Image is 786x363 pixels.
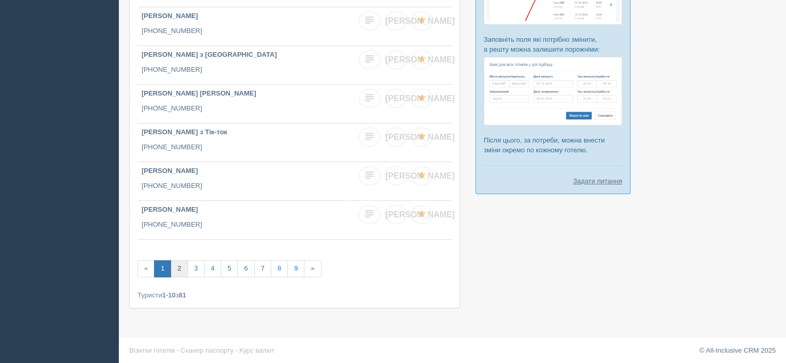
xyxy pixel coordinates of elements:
a: © All-Inclusive CRM 2025 [699,346,776,354]
a: 8 [271,260,288,277]
a: [PERSON_NAME] [385,166,407,185]
b: [PERSON_NAME] [142,206,198,213]
a: [PERSON_NAME] [385,205,407,224]
a: [PERSON_NAME] [PHONE_NUMBER] [137,7,348,45]
span: [PERSON_NAME] [386,133,455,141]
a: 4 [204,260,221,277]
a: [PERSON_NAME] [PHONE_NUMBER] [137,201,348,239]
a: [PERSON_NAME] [385,50,407,69]
p: [PHONE_NUMBER] [142,65,344,75]
span: [PERSON_NAME] [386,17,455,25]
a: 3 [188,260,205,277]
span: « [137,260,155,277]
a: [PERSON_NAME] [385,128,407,147]
b: [PERSON_NAME] з Тік-ток [142,128,227,136]
p: [PHONE_NUMBER] [142,143,344,152]
div: Туристи з [137,290,452,300]
a: 1 [154,260,171,277]
b: 81 [179,291,186,299]
p: [PHONE_NUMBER] [142,220,344,230]
a: [PERSON_NAME] з Тік-ток [PHONE_NUMBER] [137,123,348,162]
b: [PERSON_NAME] [PERSON_NAME] [142,89,256,97]
a: Курс валют [239,346,274,354]
a: Задати питання [573,176,622,186]
span: [PERSON_NAME] [386,171,455,180]
span: · [177,346,179,354]
a: 5 [221,260,238,277]
a: [PERSON_NAME] [385,89,407,108]
b: [PERSON_NAME] [142,12,198,20]
b: [PERSON_NAME] [142,167,198,175]
a: Сканер паспорту [181,346,234,354]
a: [PERSON_NAME] [PHONE_NUMBER] [137,162,348,200]
p: [PHONE_NUMBER] [142,181,344,191]
p: [PHONE_NUMBER] [142,104,344,114]
a: [PERSON_NAME] [385,11,407,30]
span: [PERSON_NAME] [386,210,455,219]
a: [PERSON_NAME] [PERSON_NAME] [PHONE_NUMBER] [137,85,348,123]
a: 6 [237,260,254,277]
img: %D0%BF%D1%96%D0%B4%D0%B1%D1%96%D1%80%D0%BA%D0%B0-%D0%B0%D0%B2%D1%96%D0%B0-2-%D1%81%D1%80%D0%BC-%D... [484,57,622,125]
b: [PERSON_NAME] з [GEOGRAPHIC_DATA] [142,51,277,58]
span: [PERSON_NAME] [386,55,455,64]
a: 9 [287,260,304,277]
span: · [236,346,238,354]
a: 7 [254,260,271,277]
p: [PHONE_NUMBER] [142,26,344,36]
p: Після цього, за потреби, можна внести зміни окремо по кожному готелю. [484,135,622,155]
a: 2 [171,260,188,277]
a: [PERSON_NAME] з [GEOGRAPHIC_DATA] [PHONE_NUMBER] [137,46,348,84]
a: » [304,260,321,277]
b: 1-10 [162,291,176,299]
p: Заповніть поля які потрібно змінити, а решту можна залишити порожніми: [484,35,622,54]
span: [PERSON_NAME] [386,94,455,103]
a: Візитки готелів [129,346,175,354]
